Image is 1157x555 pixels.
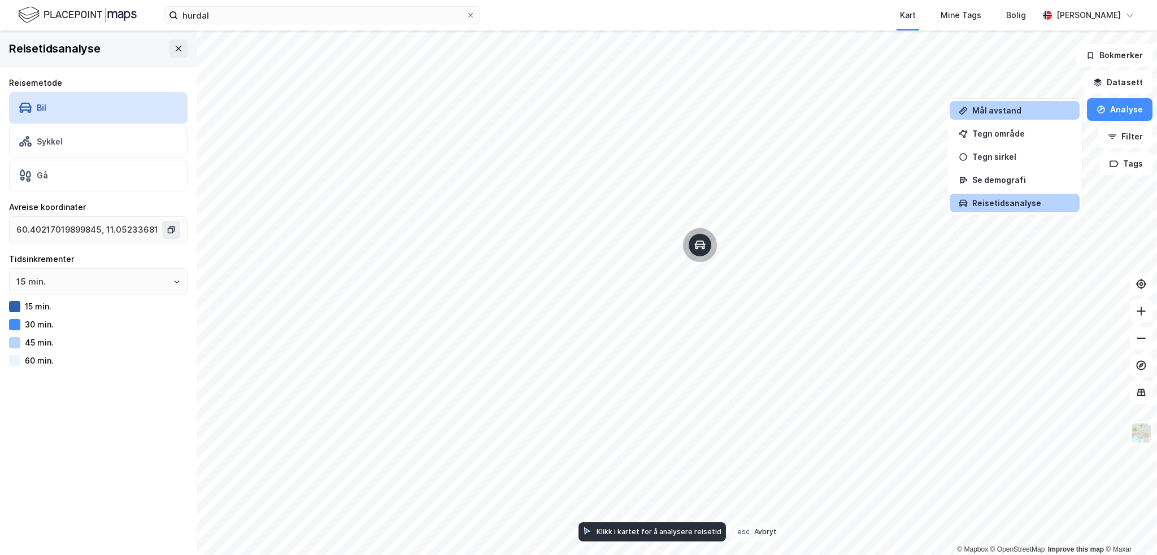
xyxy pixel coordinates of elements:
[597,527,721,536] div: Klikk i kartet for å analysere reisetid
[972,152,1071,161] div: Tegn sirkel
[18,5,137,25] img: logo.f888ab2527a4732fd821a326f86c7f29.svg
[1130,422,1152,444] img: Z
[957,545,988,553] a: Mapbox
[178,7,466,24] input: Søk på adresse, matrikkel, gårdeiere, leietakere eller personer
[1084,71,1152,94] button: Datasett
[1048,545,1104,553] a: Improve this map
[1076,44,1152,67] button: Bokmerker
[689,234,711,256] div: Map marker
[9,40,101,58] div: Reisetidsanalyse
[9,252,188,266] div: Tidsinkrementer
[1006,8,1026,22] div: Bolig
[172,277,181,286] button: Open
[972,175,1071,185] div: Se demografi
[990,545,1045,553] a: OpenStreetMap
[972,129,1071,138] div: Tegn område
[1101,501,1157,555] div: Kontrollprogram for chat
[37,171,48,180] div: Gå
[900,8,916,22] div: Kart
[9,76,188,90] div: Reisemetode
[10,217,164,243] input: Klikk i kartet for å velge avreisested
[1098,125,1152,148] button: Filter
[1101,501,1157,555] iframe: Chat Widget
[37,103,46,112] div: Bil
[941,8,981,22] div: Mine Tags
[25,338,54,347] div: 45 min.
[37,137,63,146] div: Sykkel
[754,527,777,536] div: Avbryt
[735,526,752,537] div: esc
[972,198,1071,208] div: Reisetidsanalyse
[1100,152,1152,175] button: Tags
[972,106,1071,115] div: Mål avstand
[1087,98,1152,121] button: Analyse
[25,301,51,311] div: 15 min.
[25,356,54,365] div: 60 min.
[25,320,54,329] div: 30 min.
[9,200,188,214] div: Avreise koordinater
[10,269,187,295] input: ClearOpen
[1056,8,1121,22] div: [PERSON_NAME]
